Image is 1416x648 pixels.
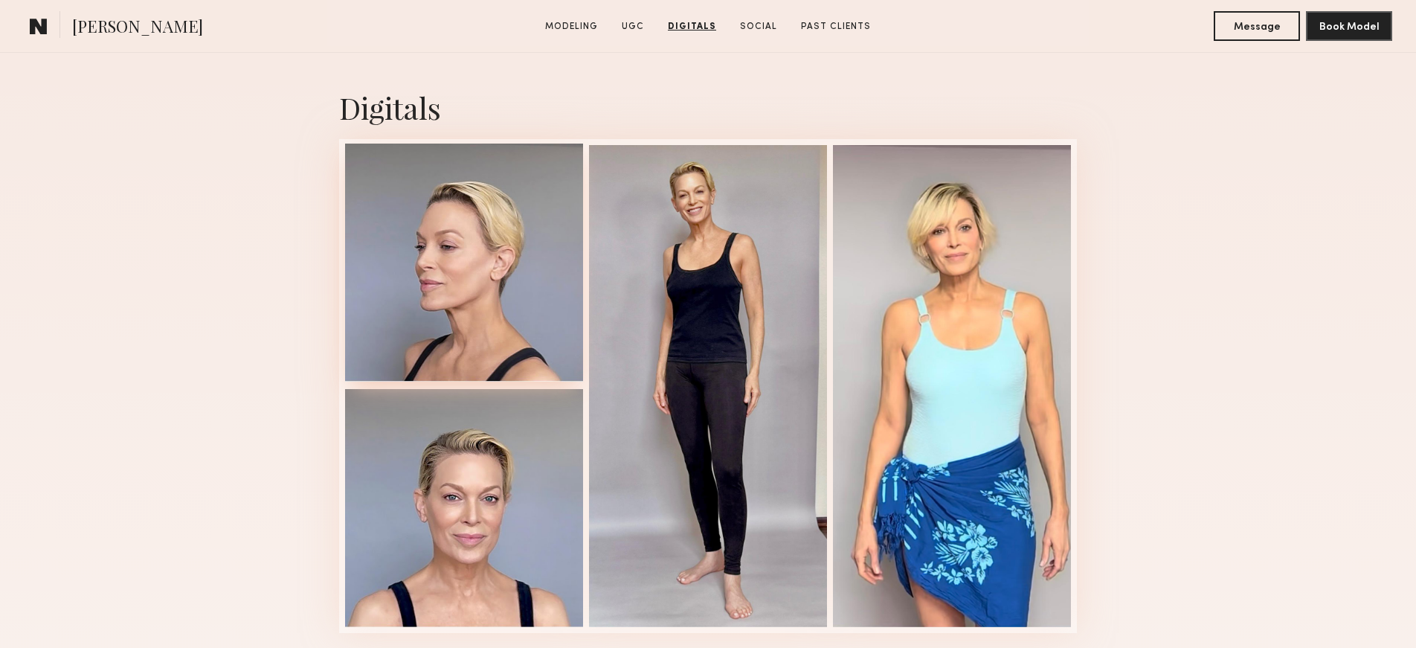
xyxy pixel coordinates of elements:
a: Past Clients [795,20,877,33]
a: Book Model [1306,19,1392,32]
a: UGC [616,20,650,33]
a: Modeling [539,20,604,33]
span: [PERSON_NAME] [72,15,203,41]
div: Digitals [339,88,1077,127]
button: Message [1214,11,1300,41]
button: Book Model [1306,11,1392,41]
a: Social [734,20,783,33]
a: Digitals [662,20,722,33]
